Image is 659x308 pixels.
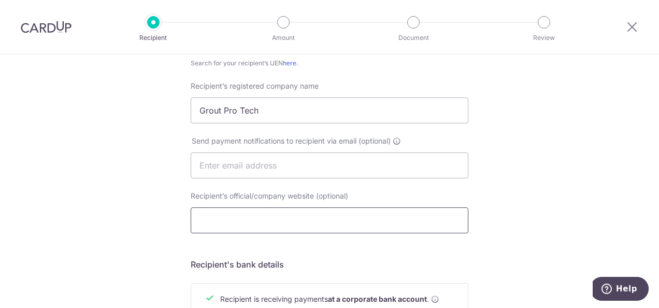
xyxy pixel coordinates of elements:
[245,33,322,43] p: Amount
[191,152,468,178] input: Enter email address
[283,59,296,67] a: here
[23,7,45,17] span: Help
[506,33,582,43] p: Review
[191,258,468,271] h5: Recipient's bank details
[191,58,468,68] div: Search for your recipient’s UEN .
[375,33,452,43] p: Document
[115,33,192,43] p: Recipient
[593,277,649,303] iframe: Opens a widget where you can find more information
[192,136,391,146] span: Send payment notifications to recipient via email (optional)
[328,294,427,304] b: at a corporate bank account
[191,81,319,90] span: Recipient’s registered company name
[220,294,439,304] span: Recipient is receiving payments .
[21,21,71,33] img: CardUp
[191,191,348,201] label: Recipient’s official/company website (optional)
